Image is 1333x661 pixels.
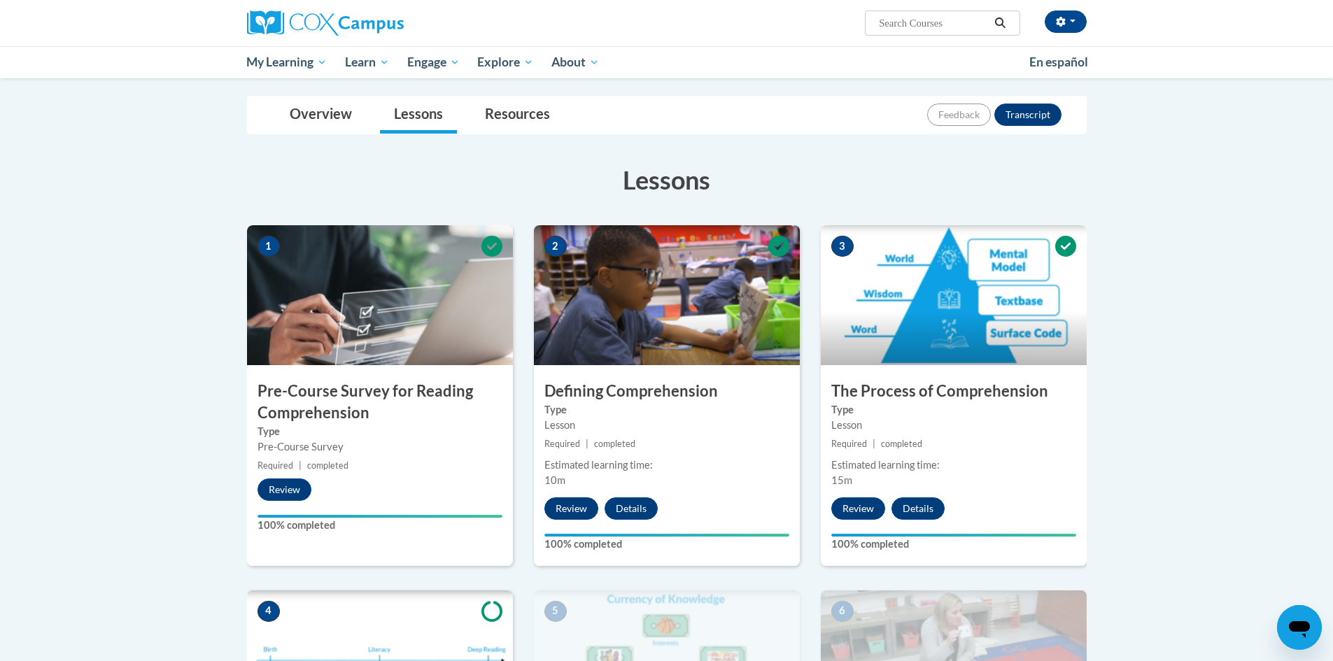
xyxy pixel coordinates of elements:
img: Course Image [247,225,513,365]
span: 5 [544,601,567,622]
img: Course Image [534,225,800,365]
label: Type [831,402,1076,418]
div: Main menu [226,46,1108,78]
span: Required [831,439,867,449]
span: En español [1029,55,1088,69]
a: My Learning [238,46,337,78]
span: completed [594,439,635,449]
span: | [586,439,588,449]
h3: Pre-Course Survey for Reading Comprehension [247,381,513,424]
span: | [873,439,875,449]
span: 1 [258,236,280,257]
a: Overview [276,97,366,134]
span: completed [307,460,348,471]
div: Pre-Course Survey [258,439,502,455]
a: Resources [471,97,564,134]
span: 2 [544,236,567,257]
div: Your progress [544,534,789,536]
span: 10m [544,474,565,486]
div: Lesson [544,418,789,433]
span: My Learning [246,54,327,71]
input: Search Courses [877,15,989,31]
span: Learn [345,54,389,71]
img: Course Image [821,225,1087,365]
img: Cox Campus [247,10,404,36]
h3: Defining Comprehension [534,381,800,402]
label: 100% completed [831,536,1076,552]
span: Required [544,439,580,449]
h3: The Process of Comprehension [821,381,1087,402]
div: Estimated learning time: [831,457,1076,473]
h3: Lessons [247,162,1087,197]
a: Explore [468,46,542,78]
span: About [551,54,599,71]
label: Type [544,402,789,418]
a: Cox Campus [247,10,513,36]
button: Search [989,15,1010,31]
button: Details [605,497,658,520]
a: En español [1020,48,1097,77]
div: Your progress [831,534,1076,536]
div: Lesson [831,418,1076,433]
span: completed [881,439,922,449]
div: Your progress [258,515,502,518]
button: Transcript [994,104,1062,126]
a: Learn [336,46,398,78]
span: Explore [477,54,533,71]
label: Type [258,424,502,439]
iframe: Button to launch messaging window [1277,605,1322,650]
button: Review [831,497,885,520]
span: Engage [407,54,460,71]
label: 100% completed [258,518,502,533]
button: Account Settings [1045,10,1087,33]
a: Lessons [380,97,457,134]
button: Details [891,497,945,520]
div: Estimated learning time: [544,457,789,473]
button: Feedback [927,104,991,126]
button: Review [544,497,598,520]
label: 100% completed [544,536,789,552]
span: 6 [831,601,854,622]
button: Review [258,478,311,501]
a: Engage [398,46,469,78]
span: 3 [831,236,854,257]
span: 15m [831,474,852,486]
span: | [299,460,302,471]
span: Required [258,460,293,471]
a: About [542,46,608,78]
span: 4 [258,601,280,622]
